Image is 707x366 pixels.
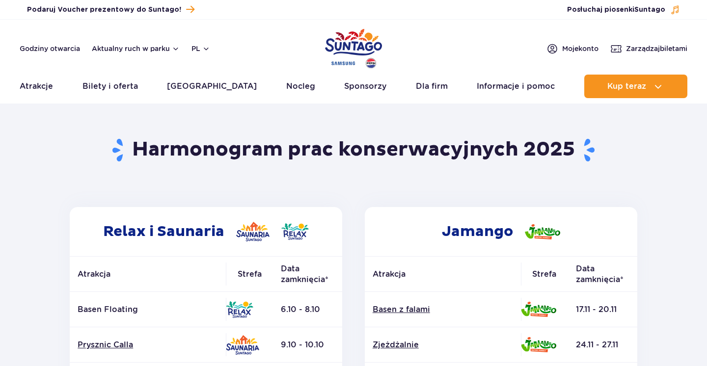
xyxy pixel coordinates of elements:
th: Strefa [226,257,273,292]
button: pl [191,44,210,53]
a: Podaruj Voucher prezentowy do Suntago! [27,3,194,16]
a: Prysznic Calla [78,340,218,350]
a: Mojekonto [546,43,598,54]
img: Jamango [521,337,556,352]
a: Basen z falami [373,304,513,315]
h1: Harmonogram prac konserwacyjnych 2025 [66,137,641,163]
a: Atrakcje [20,75,53,98]
img: Jamango [525,224,560,239]
img: Saunaria [226,335,259,355]
img: Saunaria [236,222,270,241]
h2: Relax i Saunaria [70,207,342,256]
button: Aktualny ruch w parku [92,45,180,52]
td: 6.10 - 8.10 [273,292,342,327]
a: [GEOGRAPHIC_DATA] [167,75,257,98]
a: Zjeżdżalnie [373,340,513,350]
td: 9.10 - 10.10 [273,327,342,363]
th: Strefa [521,257,568,292]
td: 24.11 - 27.11 [568,327,637,363]
th: Atrakcja [365,257,521,292]
th: Data zamknięcia* [273,257,342,292]
img: Relax [226,301,253,318]
a: Dla firm [416,75,448,98]
a: Zarządzajbiletami [610,43,687,54]
img: Relax [281,223,309,240]
img: Jamango [521,302,556,317]
button: Kup teraz [584,75,687,98]
a: Nocleg [286,75,315,98]
span: Moje konto [562,44,598,53]
h2: Jamango [365,207,637,256]
th: Atrakcja [70,257,226,292]
th: Data zamknięcia* [568,257,637,292]
span: Kup teraz [607,82,646,91]
p: Basen Floating [78,304,218,315]
button: Posłuchaj piosenkiSuntago [567,5,680,15]
span: Podaruj Voucher prezentowy do Suntago! [27,5,181,15]
a: Informacje i pomoc [477,75,555,98]
span: Suntago [634,6,665,13]
span: Posłuchaj piosenki [567,5,665,15]
a: Park of Poland [325,25,382,70]
a: Bilety i oferta [82,75,138,98]
a: Godziny otwarcia [20,44,80,53]
td: 17.11 - 20.11 [568,292,637,327]
span: Zarządzaj biletami [626,44,687,53]
a: Sponsorzy [344,75,386,98]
